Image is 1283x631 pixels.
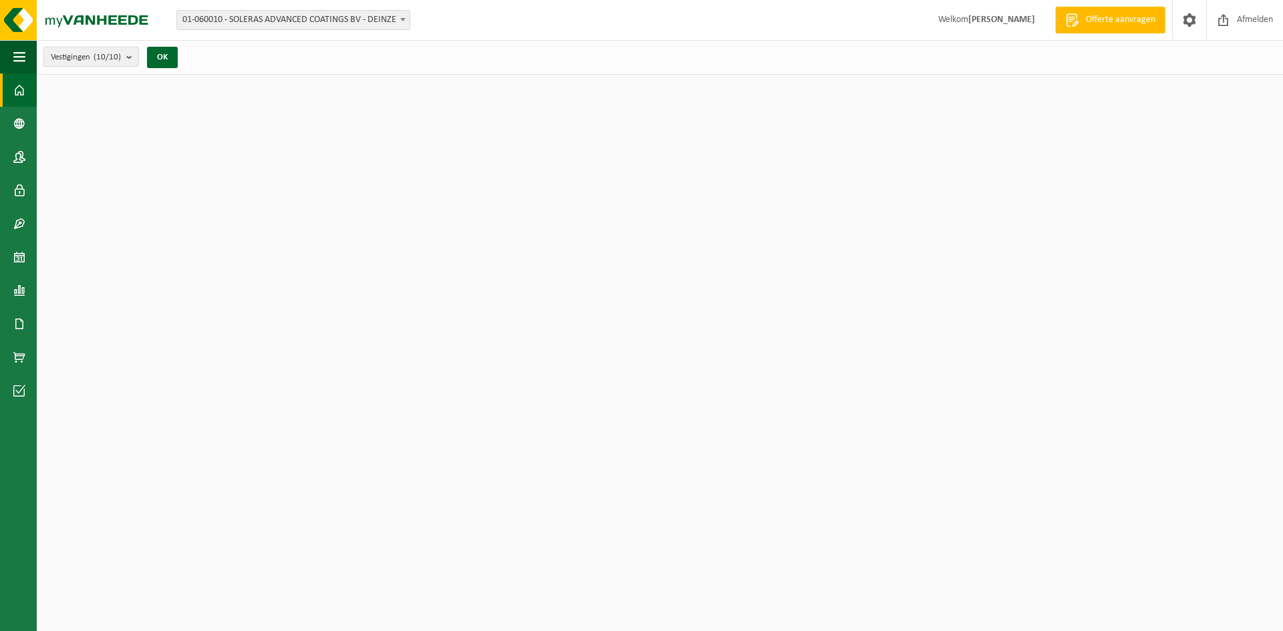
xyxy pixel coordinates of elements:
button: OK [147,47,178,68]
button: Vestigingen(10/10) [43,47,139,67]
a: Offerte aanvragen [1055,7,1165,33]
span: Vestigingen [51,47,121,67]
count: (10/10) [94,53,121,61]
strong: [PERSON_NAME] [968,15,1035,25]
span: Offerte aanvragen [1083,13,1159,27]
span: 01-060010 - SOLERAS ADVANCED COATINGS BV - DEINZE [176,10,410,30]
span: 01-060010 - SOLERAS ADVANCED COATINGS BV - DEINZE [177,11,410,29]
